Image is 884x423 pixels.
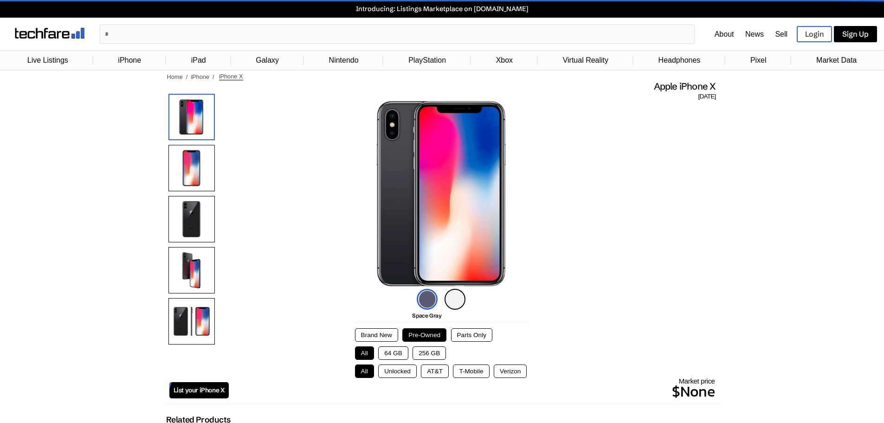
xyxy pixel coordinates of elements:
span: / [186,73,188,80]
button: All [355,346,374,360]
a: Nintendo [324,52,363,69]
a: Virtual Reality [558,52,613,69]
a: Market Data [812,52,861,69]
button: Brand New [355,328,398,342]
a: News [745,30,764,38]
a: Sell [775,30,787,38]
a: Sign Up [834,26,877,42]
img: space-gray-icon [417,289,438,310]
span: List your iPhone X [174,386,225,394]
span: iPhone X [219,73,243,80]
button: 256 GB [413,346,446,360]
a: iPhone [191,73,209,80]
img: Front [168,145,215,191]
img: techfare logo [15,28,84,39]
button: 64 GB [378,346,408,360]
a: PlayStation [404,52,451,69]
img: silver-icon [445,289,465,310]
button: All [355,364,374,378]
button: Parts Only [451,328,492,342]
button: Pre-Owned [402,328,446,342]
span: / [213,73,214,80]
img: iPhone X [374,101,510,286]
a: Login [797,26,832,42]
img: iPhone X [168,94,215,140]
button: T-Mobile [453,364,489,378]
img: Side [168,247,215,293]
a: List your iPhone X [169,382,229,398]
a: iPad [187,52,211,69]
button: AT&T [421,364,449,378]
a: Galaxy [251,52,284,69]
a: Pixel [746,52,771,69]
a: Home [167,73,183,80]
a: Live Listings [23,52,73,69]
div: Market price [229,377,715,403]
span: [DATE] [698,92,716,101]
button: Verizon [494,364,527,378]
span: Space Gray [412,312,441,319]
a: Headphones [654,52,705,69]
span: Apple iPhone X [654,80,716,92]
img: Rear [168,196,215,242]
a: iPhone [113,52,146,69]
p: $None [229,380,715,403]
img: All [168,298,215,345]
button: Unlocked [378,364,417,378]
a: Xbox [491,52,517,69]
a: About [715,30,734,38]
a: Introducing: Listings Marketplace on [DOMAIN_NAME] [5,5,879,13]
